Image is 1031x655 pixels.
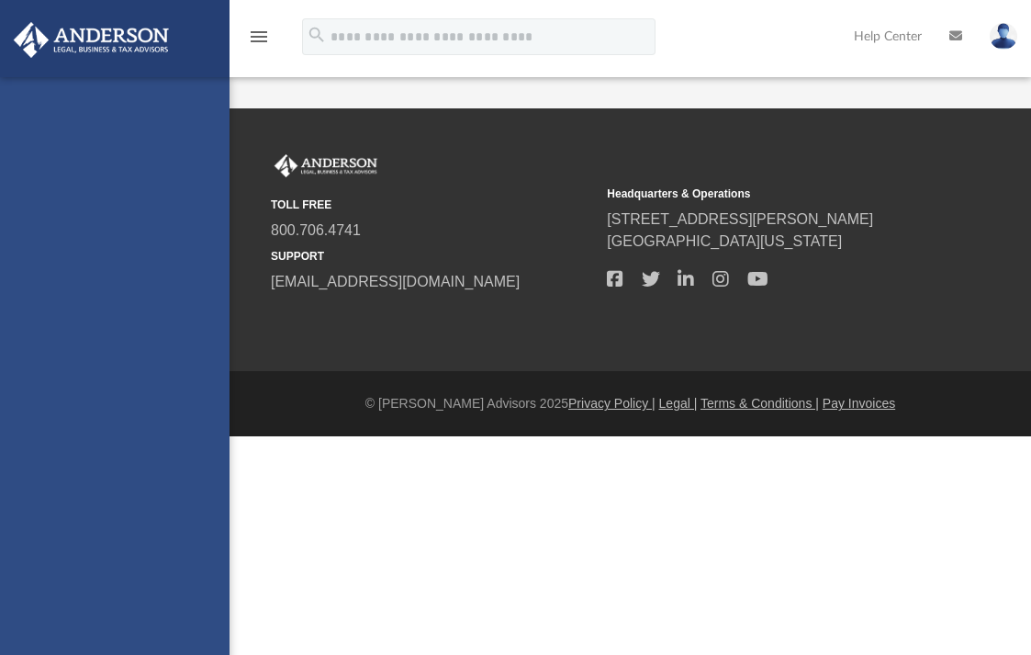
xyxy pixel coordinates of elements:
img: User Pic [990,23,1017,50]
img: Anderson Advisors Platinum Portal [8,22,174,58]
small: Headquarters & Operations [607,186,930,202]
small: TOLL FREE [271,197,594,213]
a: Pay Invoices [823,396,895,411]
a: menu [248,35,270,48]
i: menu [248,26,270,48]
a: 800.706.4741 [271,222,361,238]
small: SUPPORT [271,248,594,265]
div: © [PERSON_NAME] Advisors 2025 [230,394,1031,413]
a: [GEOGRAPHIC_DATA][US_STATE] [607,233,842,249]
a: Legal | [659,396,698,411]
img: Anderson Advisors Platinum Portal [271,154,381,178]
a: [EMAIL_ADDRESS][DOMAIN_NAME] [271,274,520,289]
a: Privacy Policy | [568,396,656,411]
a: Terms & Conditions | [700,396,819,411]
a: [STREET_ADDRESS][PERSON_NAME] [607,211,873,227]
i: search [307,25,327,45]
